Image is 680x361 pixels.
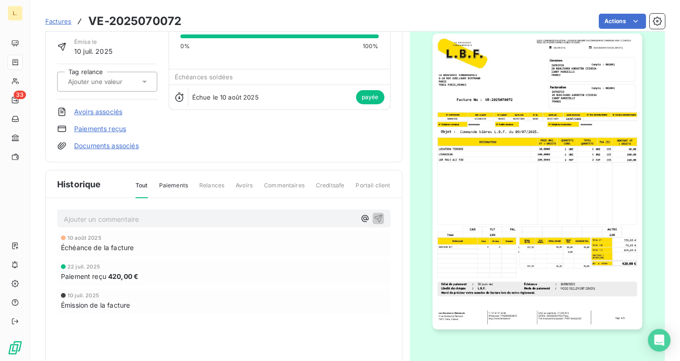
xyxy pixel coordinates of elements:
[88,13,181,30] h3: VE-2025070072
[8,6,23,21] div: L.
[356,181,390,197] span: Portail client
[45,17,71,25] span: Factures
[599,14,646,29] button: Actions
[199,181,224,197] span: Relances
[68,264,100,269] span: 22 juil. 2025
[433,34,642,329] img: invoice_thumbnail
[74,38,112,46] span: Émise le
[68,235,102,241] span: 10 août 2025
[136,181,148,198] span: Tout
[57,178,101,191] span: Historique
[648,329,671,352] div: Open Intercom Messenger
[61,300,130,310] span: Émission de la facture
[74,124,126,134] a: Paiements reçus
[356,90,384,104] span: payée
[74,46,112,56] span: 10 juil. 2025
[61,271,106,281] span: Paiement reçu
[74,141,139,151] a: Documents associés
[264,181,305,197] span: Commentaires
[68,293,99,298] span: 10 juil. 2025
[74,107,122,117] a: Avoirs associés
[236,181,253,197] span: Avoirs
[61,243,134,252] span: Échéance de la facture
[67,77,162,86] input: Ajouter une valeur
[363,42,379,50] span: 100%
[175,73,233,81] span: Échéances soldées
[316,181,345,197] span: Creditsafe
[8,340,23,355] img: Logo LeanPay
[180,42,190,50] span: 0%
[45,17,71,26] a: Factures
[14,91,26,99] span: 33
[108,271,138,281] span: 420,00 €
[159,181,188,197] span: Paiements
[8,92,22,108] a: 33
[192,93,259,101] span: Échue le 10 août 2025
